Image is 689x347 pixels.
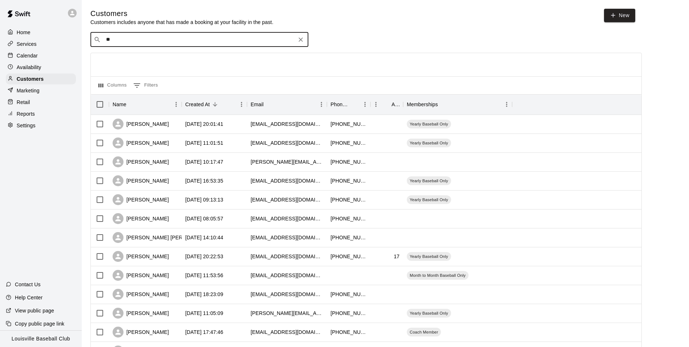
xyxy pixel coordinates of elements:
div: Age [392,94,400,115]
button: Clear [296,35,306,45]
span: Yearly Baseball Only [407,178,451,184]
div: +15027358288 [331,328,367,336]
div: 2025-08-03 18:23:09 [185,291,223,298]
span: Yearly Baseball Only [407,254,451,259]
button: Menu [316,99,327,110]
div: +15024172614 [331,120,367,128]
div: 2025-08-09 11:01:51 [185,139,223,147]
div: Yearly Baseball Only [407,309,451,318]
p: Retail [17,99,30,106]
span: Yearly Baseball Only [407,140,451,146]
div: 2025-08-09 10:17:47 [185,158,223,165]
div: [PERSON_NAME] [PERSON_NAME] [113,232,213,243]
div: Name [109,94,182,115]
div: [PERSON_NAME] [113,213,169,224]
div: +15023766341 [331,215,367,222]
div: [PERSON_NAME] [113,251,169,262]
button: Menu [501,99,512,110]
p: Help Center [15,294,42,301]
a: Retail [6,97,76,108]
div: Coach Member [407,328,441,336]
div: Email [251,94,264,115]
span: Yearly Baseball Only [407,197,451,203]
button: Menu [236,99,247,110]
button: Sort [438,99,448,109]
div: Phone Number [327,94,370,115]
a: Availability [6,62,76,73]
p: Services [17,40,37,48]
button: Sort [210,99,220,109]
div: +15027161557 [331,253,367,260]
div: [PERSON_NAME] [113,175,169,186]
button: Select columns [97,80,129,91]
h5: Customers [90,9,273,19]
button: Sort [381,99,392,109]
button: Show filters [131,80,160,91]
div: [PERSON_NAME] [113,289,169,300]
div: Memberships [403,94,512,115]
a: Services [6,39,76,49]
p: Copy public page link [15,320,64,327]
div: loubaseballclublogue@gmail.com [251,328,323,336]
div: [PERSON_NAME] [113,327,169,338]
div: +12705198649 [331,310,367,317]
div: [PERSON_NAME] [113,156,169,167]
div: 2025-08-06 14:10:44 [185,234,223,241]
div: Memberships [407,94,438,115]
div: +15027791065 [331,234,367,241]
div: kevin.abanatha@gmail.com [251,310,323,317]
div: 2025-07-31 17:47:46 [185,328,223,336]
div: +15025105206 [331,139,367,147]
div: 2025-08-07 09:13:13 [185,196,223,203]
div: Name [113,94,126,115]
div: corey.bush2125@gmail.com [251,158,323,165]
div: [PERSON_NAME] [113,194,169,205]
div: [PERSON_NAME] [113,270,169,281]
a: Reports [6,108,76,119]
a: Settings [6,120,76,131]
div: bryceabrahamson@gmail.com [251,253,323,260]
span: Yearly Baseball Only [407,121,451,127]
p: Marketing [17,87,40,94]
div: Customers [6,73,76,84]
div: Calendar [6,50,76,61]
div: 17 [394,253,400,260]
span: Yearly Baseball Only [407,310,451,316]
div: 2025-08-07 08:05:57 [185,215,223,222]
div: +15024178427 [331,158,367,165]
button: Menu [370,99,381,110]
button: Menu [171,99,182,110]
p: View public page [15,307,54,314]
div: Yearly Baseball Only [407,252,451,261]
p: Home [17,29,31,36]
div: kendallabrahamson@gmail.com [251,291,323,298]
div: 2025-08-04 20:22:53 [185,253,223,260]
div: +15028367962 [331,291,367,298]
span: Coach Member [407,329,441,335]
div: 2025-08-04 11:53:56 [185,272,223,279]
a: Home [6,27,76,38]
div: [PERSON_NAME] [113,137,169,148]
a: New [604,9,635,22]
p: Reports [17,110,35,117]
div: [PERSON_NAME] [113,119,169,129]
div: 2025-08-01 11:05:09 [185,310,223,317]
div: Yearly Baseball Only [407,120,451,128]
div: easonwoodrum2599@gmail.com [251,234,323,241]
div: Age [370,94,403,115]
div: 2025-08-09 20:01:41 [185,120,223,128]
div: joshdeacon@ymail.com [251,177,323,184]
button: Sort [126,99,137,109]
p: Customers includes anyone that has made a booking at your facility in the past. [90,19,273,26]
div: 2025-08-07 16:53:35 [185,177,223,184]
div: kevnmimilewis@gmail.com [251,215,323,222]
div: +18127047461 [331,196,367,203]
a: Marketing [6,85,76,96]
div: +15024247319 [331,177,367,184]
p: Louisville Baseball Club [12,335,70,343]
